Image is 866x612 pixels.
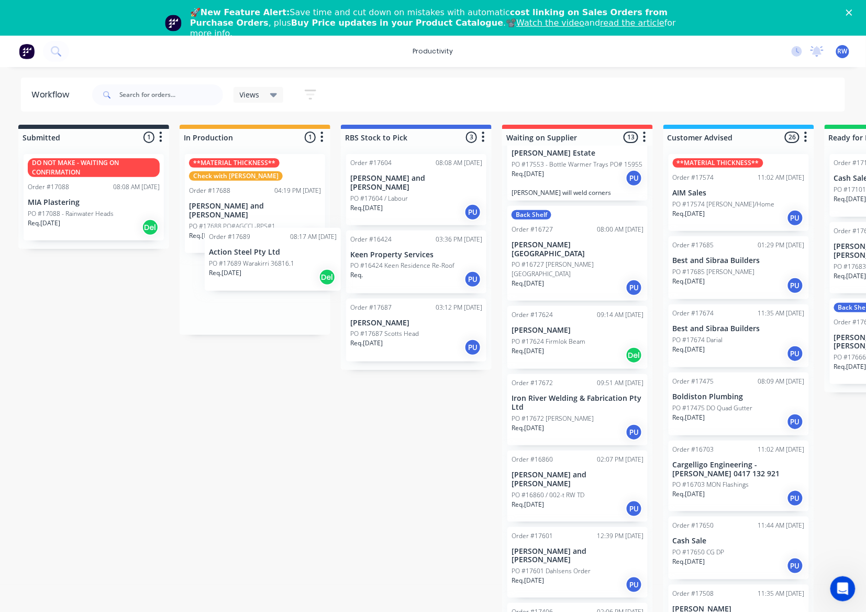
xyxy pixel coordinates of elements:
[190,7,684,39] div: 🚀 Save time and cut down on mistakes with automatic , plus .📽️ and for more info.
[838,47,848,56] span: RW
[517,18,585,28] a: Watch the video
[119,84,223,105] input: Search for orders...
[240,89,260,100] span: Views
[201,7,290,17] b: New Feature Alert:
[601,18,665,28] a: read the article
[846,9,857,16] div: Close
[190,7,668,28] b: cost linking on Sales Orders from Purchase Orders
[19,43,35,59] img: Factory
[31,89,74,101] div: Workflow
[408,43,459,59] div: productivity
[165,15,182,31] img: Profile image for Team
[830,576,856,602] iframe: Intercom live chat
[291,18,503,28] b: Buy Price updates in your Product Catalogue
